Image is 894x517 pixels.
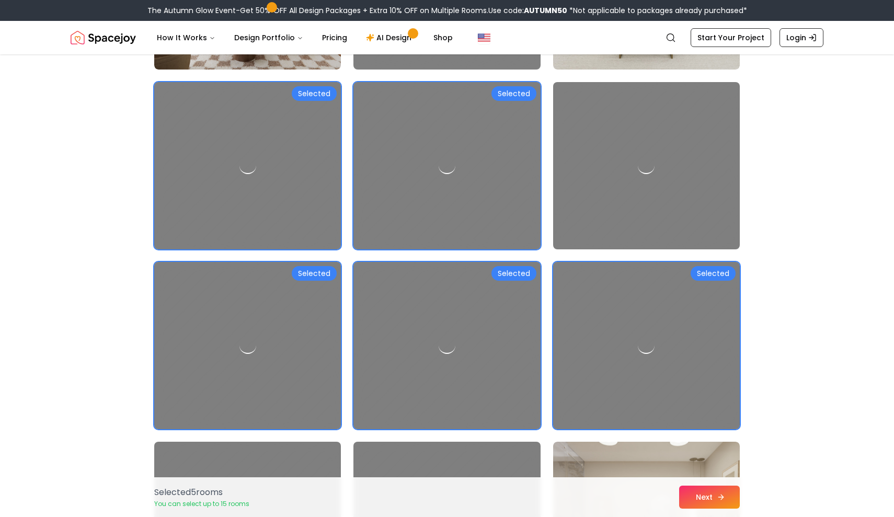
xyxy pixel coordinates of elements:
[358,27,423,48] a: AI Design
[679,486,740,509] button: Next
[148,27,224,48] button: How It Works
[478,31,490,44] img: United States
[425,27,461,48] a: Shop
[488,5,567,16] span: Use code:
[567,5,747,16] span: *Not applicable to packages already purchased*
[691,28,771,47] a: Start Your Project
[292,86,337,101] div: Selected
[292,266,337,281] div: Selected
[491,86,536,101] div: Selected
[314,27,356,48] a: Pricing
[524,5,567,16] b: AUTUMN50
[71,27,136,48] a: Spacejoy
[780,28,823,47] a: Login
[154,500,249,508] p: You can select up to 15 rooms
[691,266,736,281] div: Selected
[147,5,747,16] div: The Autumn Glow Event-Get 50% OFF All Design Packages + Extra 10% OFF on Multiple Rooms.
[226,27,312,48] button: Design Portfolio
[71,21,823,54] nav: Global
[71,27,136,48] img: Spacejoy Logo
[148,27,461,48] nav: Main
[491,266,536,281] div: Selected
[154,486,249,499] p: Selected 5 room s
